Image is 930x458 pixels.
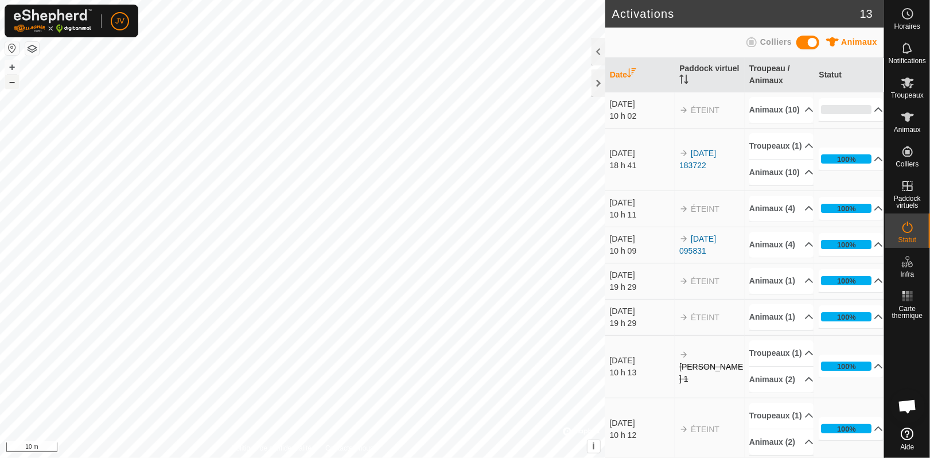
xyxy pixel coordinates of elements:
[610,317,674,329] div: 19 h 29
[894,23,920,30] span: Horaires
[610,209,674,221] div: 10 h 11
[819,269,883,292] p-accordion-header: 100%
[889,57,926,64] span: Notifications
[821,424,871,433] div: 100%
[749,160,814,185] p-accordion-header: Animaux (10)
[14,9,92,33] img: Logo Gallagher
[25,42,39,56] button: Couches de carte
[587,440,600,453] button: i
[891,92,924,99] span: Troupeaux
[610,98,674,110] div: [DATE]
[679,204,688,214] img: arrow
[819,197,883,220] p-accordion-header: 100%
[749,133,814,159] p-accordion-header: Troupeaux (1)
[679,149,688,158] img: arrow
[821,204,871,213] div: 100%
[691,204,719,214] span: ÉTEINT
[612,7,860,21] h2: Activations
[837,424,856,434] div: 100%
[749,429,814,455] p-accordion-header: Animaux (2)
[610,148,674,160] div: [DATE]
[821,362,871,371] div: 100%
[885,423,930,455] a: Aide
[749,97,814,123] p-accordion-header: Animaux (10)
[679,350,688,359] img: arrow
[821,154,871,164] div: 100%
[679,234,688,243] img: arrow
[610,269,674,281] div: [DATE]
[819,148,883,170] p-accordion-header: 100%
[837,312,856,323] div: 100%
[821,240,871,249] div: 100%
[592,441,594,451] span: i
[5,75,19,89] button: –
[610,305,674,317] div: [DATE]
[691,106,719,115] span: ÉTEINT
[821,276,871,285] div: 100%
[819,417,883,440] p-accordion-header: 100%
[679,106,688,115] img: arrow
[890,389,925,424] div: Ouvrir le chat
[821,312,871,321] div: 100%
[819,98,883,121] p-accordion-header: 0%
[5,60,19,74] button: +
[896,161,919,168] span: Colliers
[610,355,674,367] div: [DATE]
[749,340,814,366] p-accordion-header: Troupeaux (1)
[610,417,674,429] div: [DATE]
[749,403,814,429] p-accordion-header: Troupeaux (1)
[749,196,814,222] p-accordion-header: Animaux (4)
[749,232,814,258] p-accordion-header: Animaux (4)
[837,275,856,286] div: 100%
[691,277,719,286] span: ÉTEINT
[605,58,675,92] th: Date
[610,281,674,293] div: 19 h 29
[679,277,688,286] img: arrow
[821,105,871,114] div: 0%
[610,233,674,245] div: [DATE]
[898,236,916,243] span: Statut
[679,425,688,434] img: arrow
[691,425,719,434] span: ÉTEINT
[691,313,719,322] span: ÉTEINT
[627,70,636,79] p-sorticon: Activer pour trier
[837,361,856,372] div: 100%
[819,305,883,328] p-accordion-header: 100%
[749,367,814,393] p-accordion-header: Animaux (2)
[900,271,914,278] span: Infra
[679,234,716,255] a: [DATE] 095831
[837,154,856,165] div: 100%
[5,41,19,55] button: Réinitialiser la carte
[819,355,883,378] p-accordion-header: 100%
[679,362,743,383] s: [PERSON_NAME] 1
[610,245,674,257] div: 10 h 09
[610,367,674,379] div: 10 h 13
[232,443,312,453] a: Politique de confidentialité
[837,239,856,250] div: 100%
[679,76,688,86] p-sorticon: Activer pour trier
[749,304,814,330] p-accordion-header: Animaux (1)
[610,110,674,122] div: 10 h 02
[860,5,873,22] span: 13
[610,160,674,172] div: 18 h 41
[325,443,373,453] a: Contactez-nous
[888,195,927,209] span: Paddock virtuels
[894,126,921,133] span: Animaux
[745,58,815,92] th: Troupeau / Animaux
[675,58,745,92] th: Paddock virtuel
[610,429,674,441] div: 10 h 12
[610,197,674,209] div: [DATE]
[814,58,884,92] th: Statut
[837,203,856,214] div: 100%
[749,268,814,294] p-accordion-header: Animaux (1)
[900,444,914,451] span: Aide
[679,149,716,170] a: [DATE] 183722
[679,313,688,322] img: arrow
[760,37,792,46] span: Colliers
[115,15,124,27] span: JV
[841,37,877,46] span: Animaux
[819,233,883,256] p-accordion-header: 100%
[888,305,927,319] span: Carte thermique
